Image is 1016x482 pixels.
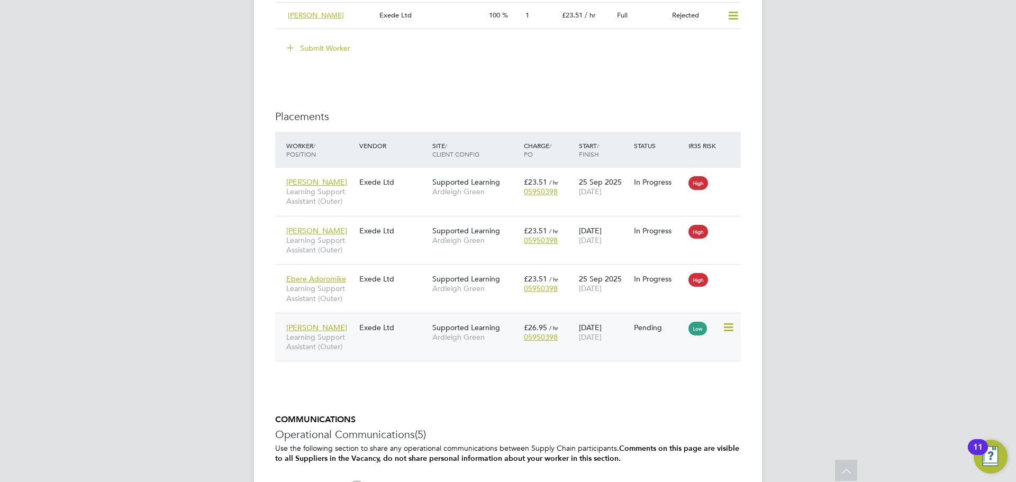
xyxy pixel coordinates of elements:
span: Learning Support Assistant (Outer) [286,332,354,351]
p: Use the following section to share any operational communications between Supply Chain participants. [275,443,741,463]
div: Site [430,136,521,163]
span: Supported Learning [432,274,500,284]
span: 1 [525,11,529,20]
div: IR35 Risk [686,136,722,155]
span: [DATE] [579,332,602,342]
span: Full [617,11,628,20]
div: [DATE] [576,221,631,250]
span: Learning Support Assistant (Outer) [286,235,354,254]
span: Ardleigh Green [432,187,519,196]
span: £26.95 [524,323,547,332]
div: Vendor [357,136,430,155]
span: [PERSON_NAME] [286,226,347,235]
span: [PERSON_NAME] [286,177,347,187]
div: Charge [521,136,576,163]
span: / hr [549,227,558,235]
h3: Operational Communications [275,428,741,441]
span: / hr [585,11,596,20]
div: In Progress [634,274,684,284]
span: Low [688,322,707,335]
a: Ebere AdoromikeLearning Support Assistant (Outer)Exede LtdSupported LearningArdleigh Green£23.51 ... [284,268,741,277]
div: Exede Ltd [357,317,430,338]
span: / hr [549,275,558,283]
span: Supported Learning [432,226,500,235]
span: High [688,225,708,239]
span: [DATE] [579,284,602,293]
span: 05950398 [524,235,558,245]
span: / hr [549,178,558,186]
span: £23.51 [524,274,547,284]
span: 05950398 [524,284,558,293]
button: Open Resource Center, 11 new notifications [974,440,1008,474]
span: 05950398 [524,332,558,342]
span: High [688,176,708,190]
span: / PO [524,141,551,158]
h3: Placements [275,110,741,123]
span: £23.51 [562,11,583,20]
span: [DATE] [579,235,602,245]
span: / hr [549,324,558,332]
span: Ebere Adoromike [286,274,346,284]
div: Status [631,136,686,155]
h5: COMMUNICATIONS [275,414,741,425]
span: [DATE] [579,187,602,196]
div: 25 Sep 2025 [576,172,631,202]
span: Supported Learning [432,323,500,332]
button: Submit Worker [279,40,359,57]
div: In Progress [634,226,684,235]
span: Supported Learning [432,177,500,187]
span: Learning Support Assistant (Outer) [286,284,354,303]
a: [PERSON_NAME]Learning Support Assistant (Outer)Exede LtdSupported LearningArdleigh Green£23.51 / ... [284,220,741,229]
b: Comments on this page are visible to all Suppliers in the Vacancy, do not share personal informat... [275,444,739,463]
span: (5) [415,428,426,441]
span: [PERSON_NAME] [286,323,347,332]
span: High [688,273,708,287]
div: Exede Ltd [357,172,430,192]
div: [DATE] [576,317,631,347]
div: Rejected [668,7,723,24]
span: Ardleigh Green [432,284,519,293]
div: Pending [634,323,684,332]
span: 05950398 [524,187,558,196]
span: Exede Ltd [379,11,412,20]
span: Learning Support Assistant (Outer) [286,187,354,206]
div: Exede Ltd [357,269,430,289]
div: Worker [284,136,357,163]
div: 25 Sep 2025 [576,269,631,298]
span: 100 [489,11,500,20]
span: [PERSON_NAME] [288,11,344,20]
div: 11 [973,447,983,461]
div: In Progress [634,177,684,187]
span: / Position [286,141,316,158]
div: Exede Ltd [357,221,430,241]
div: Start [576,136,631,163]
span: / Client Config [432,141,479,158]
a: [PERSON_NAME]Learning Support Assistant (Outer)Exede LtdSupported LearningArdleigh Green£23.51 / ... [284,171,741,180]
span: £23.51 [524,226,547,235]
span: Ardleigh Green [432,332,519,342]
span: / Finish [579,141,599,158]
a: [PERSON_NAME]Learning Support Assistant (Outer)Exede LtdSupported LearningArdleigh Green£26.95 / ... [284,317,741,326]
span: Ardleigh Green [432,235,519,245]
span: £23.51 [524,177,547,187]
